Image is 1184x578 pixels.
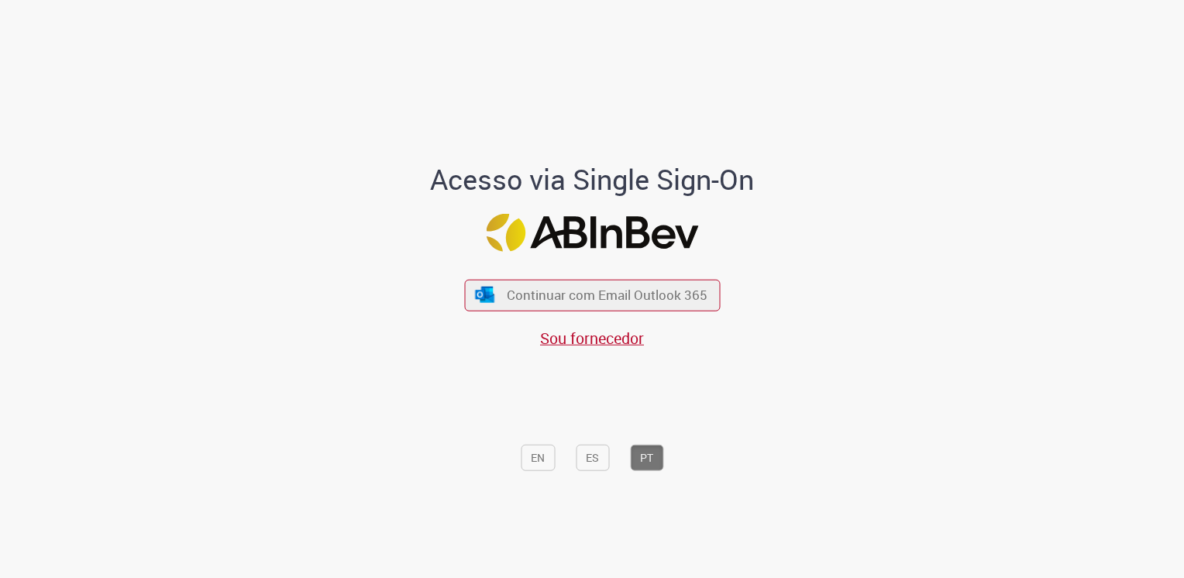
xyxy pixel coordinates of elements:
[630,444,663,470] button: PT
[507,286,707,304] span: Continuar com Email Outlook 365
[486,213,698,251] img: Logo ABInBev
[521,444,555,470] button: EN
[540,327,644,348] a: Sou fornecedor
[464,279,720,311] button: ícone Azure/Microsoft 360 Continuar com Email Outlook 365
[377,164,807,195] h1: Acesso via Single Sign-On
[474,287,496,303] img: ícone Azure/Microsoft 360
[576,444,609,470] button: ES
